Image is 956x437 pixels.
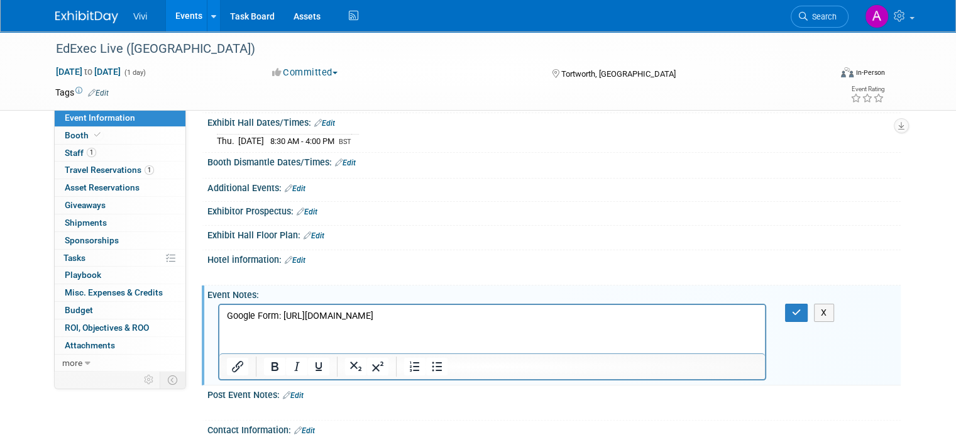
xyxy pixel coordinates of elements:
[94,131,101,138] i: Booth reservation complete
[55,162,185,179] a: Travel Reservations1
[160,372,186,388] td: Toggle Event Tabs
[145,165,154,175] span: 1
[63,253,85,263] span: Tasks
[65,305,93,315] span: Budget
[217,135,238,148] td: Thu.
[65,287,163,297] span: Misc. Expenses & Credits
[55,197,185,214] a: Giveaways
[55,302,185,319] a: Budget
[55,145,185,162] a: Staff1
[55,86,109,99] td: Tags
[87,148,96,157] span: 1
[814,304,834,322] button: X
[850,86,884,92] div: Event Rating
[219,305,765,353] iframe: Rich Text Area
[65,200,106,210] span: Giveaways
[561,69,676,79] span: Tortworth, [GEOGRAPHIC_DATA]
[65,218,107,228] span: Shipments
[841,67,854,77] img: Format-Inperson.png
[65,113,135,123] span: Event Information
[55,319,185,336] a: ROI, Objectives & ROO
[227,358,248,375] button: Insert/edit link
[82,67,94,77] span: to
[268,66,343,79] button: Committed
[55,355,185,372] a: more
[264,358,285,375] button: Bold
[88,89,109,97] a: Edit
[55,179,185,196] a: Asset Reservations
[55,284,185,301] a: Misc. Expenses & Credits
[404,358,426,375] button: Numbered list
[55,232,185,249] a: Sponsorships
[65,130,103,140] span: Booth
[55,66,121,77] span: [DATE] [DATE]
[791,6,849,28] a: Search
[367,358,388,375] button: Superscript
[207,285,901,301] div: Event Notes:
[55,109,185,126] a: Event Information
[314,119,335,128] a: Edit
[65,323,149,333] span: ROI, Objectives & ROO
[55,337,185,354] a: Attachments
[283,391,304,400] a: Edit
[855,68,885,77] div: In-Person
[339,138,351,146] span: BST
[207,226,901,242] div: Exhibit Hall Floor Plan:
[65,340,115,350] span: Attachments
[270,136,334,146] span: 8:30 AM - 4:00 PM
[52,38,815,60] div: EdExec Live ([GEOGRAPHIC_DATA])
[55,127,185,144] a: Booth
[335,158,356,167] a: Edit
[55,250,185,267] a: Tasks
[133,11,147,21] span: Vivi
[762,65,885,84] div: Event Format
[304,231,324,240] a: Edit
[65,148,96,158] span: Staff
[123,69,146,77] span: (1 day)
[808,12,837,21] span: Search
[55,267,185,284] a: Playbook
[55,11,118,23] img: ExhibitDay
[297,207,317,216] a: Edit
[207,113,901,130] div: Exhibit Hall Dates/Times:
[65,182,140,192] span: Asset Reservations
[207,179,901,195] div: Additional Events:
[55,214,185,231] a: Shipments
[65,165,154,175] span: Travel Reservations
[207,202,901,218] div: Exhibitor Prospectus:
[426,358,448,375] button: Bullet list
[207,153,901,169] div: Booth Dismantle Dates/Times:
[207,421,901,437] div: Contact Information:
[345,358,366,375] button: Subscript
[865,4,889,28] img: Amy Barker
[286,358,307,375] button: Italic
[62,358,82,368] span: more
[138,372,160,388] td: Personalize Event Tab Strip
[65,270,101,280] span: Playbook
[207,250,901,267] div: Hotel information:
[308,358,329,375] button: Underline
[285,184,305,193] a: Edit
[285,256,305,265] a: Edit
[294,426,315,435] a: Edit
[238,135,264,148] td: [DATE]
[65,235,119,245] span: Sponsorships
[207,385,901,402] div: Post Event Notes:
